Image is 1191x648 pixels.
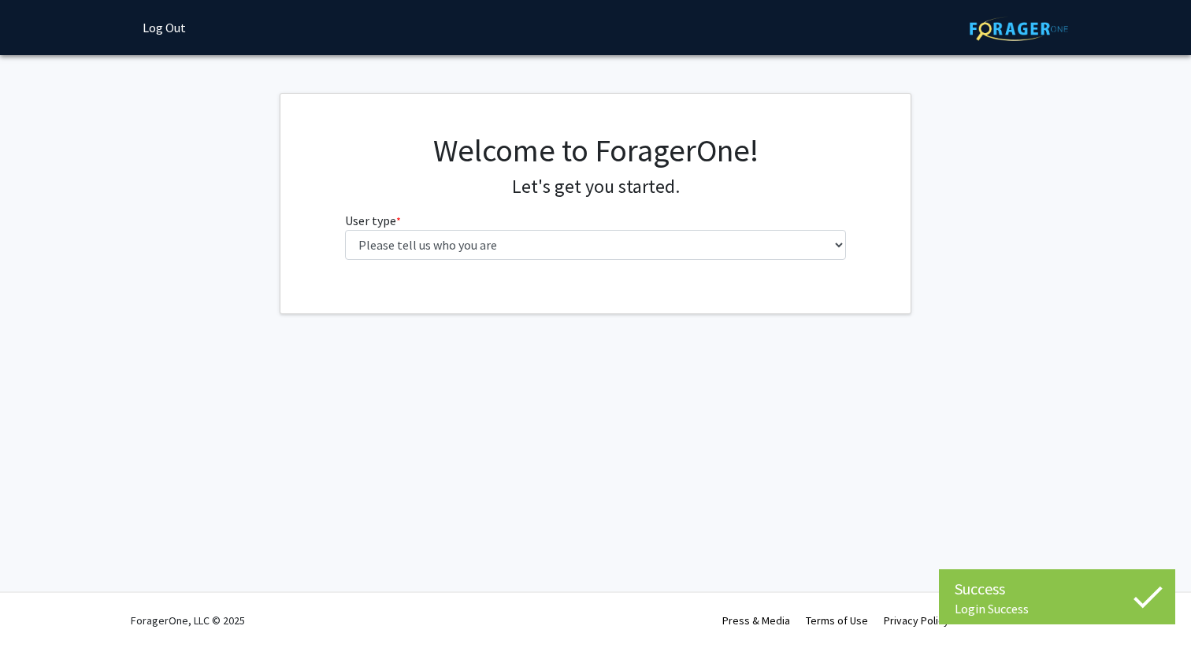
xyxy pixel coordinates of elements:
[345,131,847,169] h1: Welcome to ForagerOne!
[131,593,245,648] div: ForagerOne, LLC © 2025
[806,613,868,628] a: Terms of Use
[884,613,949,628] a: Privacy Policy
[970,17,1068,41] img: ForagerOne Logo
[345,176,847,198] h4: Let's get you started.
[345,211,401,230] label: User type
[955,601,1159,617] div: Login Success
[722,613,790,628] a: Press & Media
[955,577,1159,601] div: Success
